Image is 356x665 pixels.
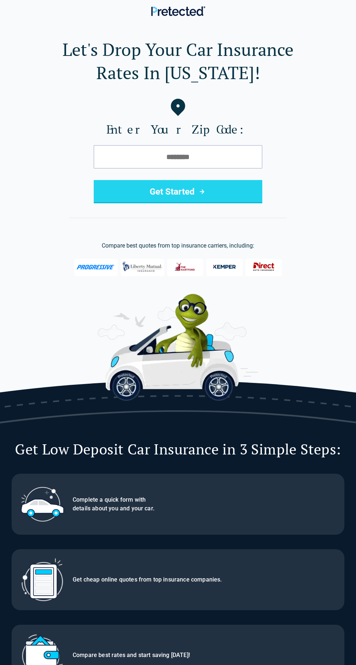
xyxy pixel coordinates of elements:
h1: Let's Drop Your Car Insurance Rates In [US_STATE]! [12,38,344,84]
p: Compare best quotes from top insurance carriers, including: [12,241,344,250]
img: Step 2: Get quotes [20,558,64,601]
p: Get cheap online quotes from top insurance companies. [73,575,336,584]
img: Direct General [249,259,278,274]
img: Step 1: Complete form [20,482,64,526]
img: Progressive [77,265,116,270]
label: Enter Your Zip Code: [12,122,344,136]
img: Pretected [151,6,205,16]
p: Complete a quick form with details about you and your car. [73,495,336,513]
p: Compare best rates and start saving [DATE]! [73,651,336,660]
img: Liberty Mutual [121,258,164,276]
button: Get Started [94,180,262,203]
img: Kemper [210,259,239,274]
img: The Hartford [171,259,200,274]
img: Perry the Turtle with car [98,294,258,401]
h2: Get Low Deposit Car Insurance in 3 Simple Steps: [12,439,344,459]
